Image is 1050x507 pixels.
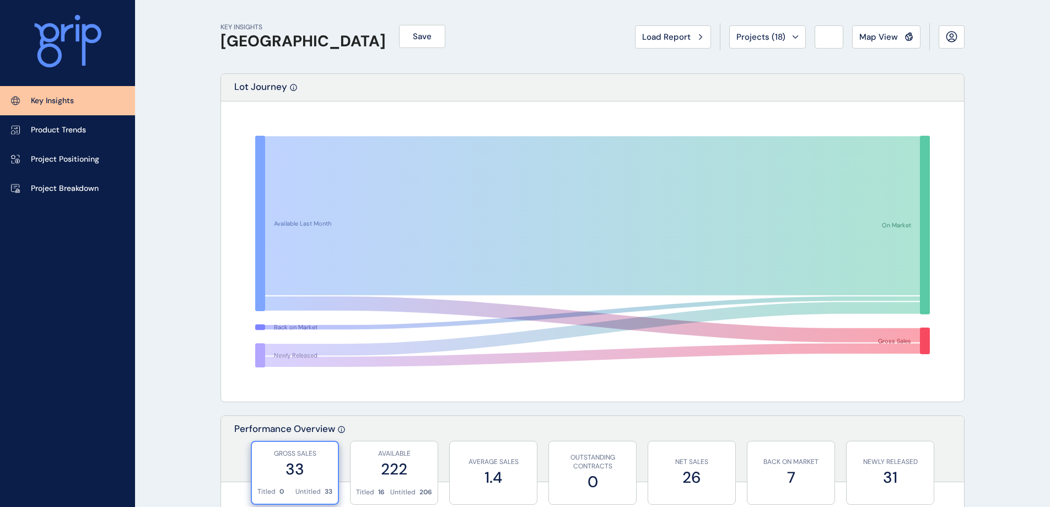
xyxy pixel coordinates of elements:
p: 16 [378,488,385,497]
label: 33 [257,458,332,480]
span: Map View [859,31,898,42]
p: 0 [279,487,284,497]
p: NET SALES [654,457,730,467]
button: Load Report [635,25,711,49]
p: OUTSTANDING CONTRACTS [554,453,631,472]
span: Save [413,31,432,42]
label: 31 [852,467,928,488]
p: Product Trends [31,125,86,136]
p: Lot Journey [234,81,287,101]
p: GROSS SALES [257,449,332,458]
p: Titled [356,488,374,497]
span: Load Report [642,31,691,42]
p: Untitled [295,487,321,497]
p: KEY INSIGHTS [220,23,386,32]
p: AVERAGE SALES [455,457,531,467]
label: 222 [356,458,432,480]
label: 26 [654,467,730,488]
button: Map View [852,25,920,49]
p: BACK ON MARKET [753,457,829,467]
p: 206 [419,488,432,497]
button: Save [399,25,445,48]
p: NEWLY RELEASED [852,457,928,467]
label: 1.4 [455,467,531,488]
p: Performance Overview [234,423,335,482]
span: Projects ( 18 ) [736,31,785,42]
p: Project Positioning [31,154,99,165]
p: Titled [257,487,276,497]
label: 7 [753,467,829,488]
h1: [GEOGRAPHIC_DATA] [220,32,386,51]
p: Untitled [390,488,416,497]
label: 0 [554,471,631,493]
p: Project Breakdown [31,183,99,194]
p: Key Insights [31,95,74,106]
p: 33 [325,487,332,497]
p: AVAILABLE [356,449,432,458]
button: Projects (18) [729,25,806,49]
